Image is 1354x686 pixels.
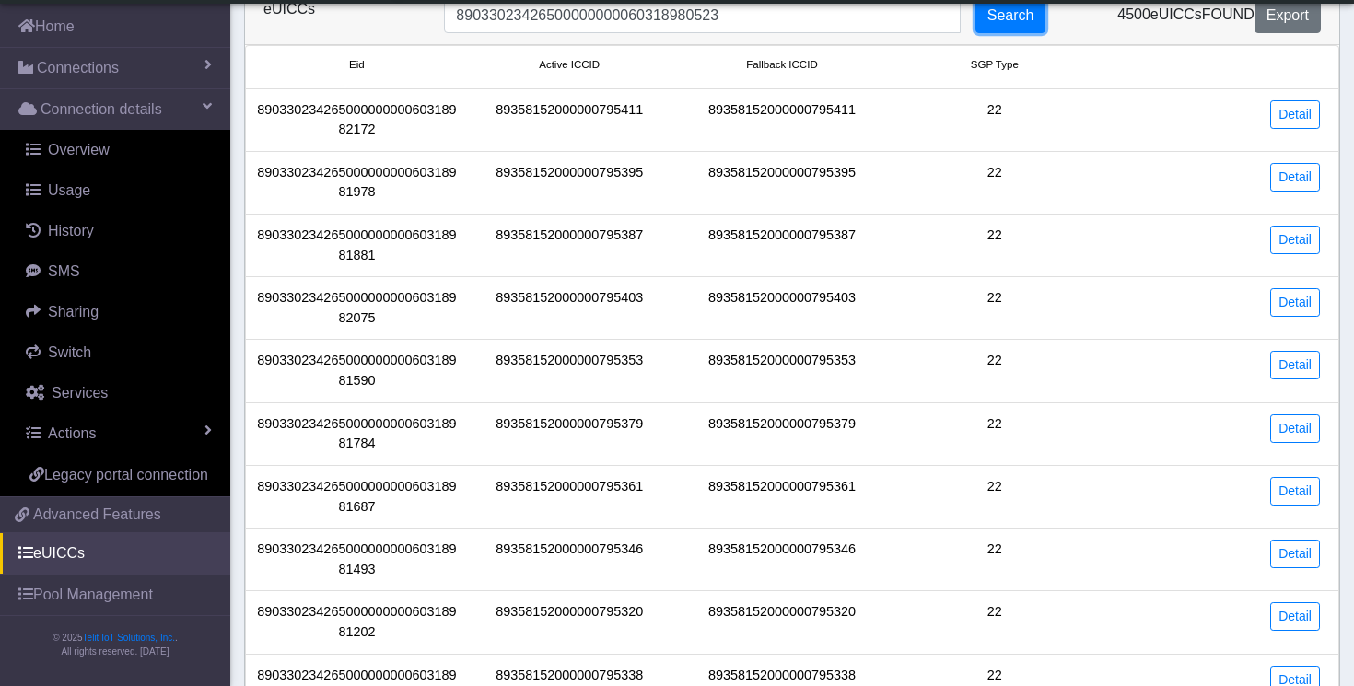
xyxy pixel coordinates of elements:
div: 22 [888,288,1101,328]
div: 22 [888,163,1101,203]
div: 22 [888,226,1101,265]
div: 89358152000000795387 [463,226,676,265]
a: History [7,211,230,251]
span: Eid [349,57,365,73]
div: 89358152000000795411 [463,100,676,140]
div: 22 [888,602,1101,642]
a: Detail [1270,477,1320,506]
div: 89358152000000795395 [463,163,676,203]
span: Fallback ICCID [746,57,817,73]
span: SMS [48,263,80,279]
div: 22 [888,351,1101,390]
a: Detail [1270,351,1320,379]
a: Switch [7,332,230,373]
a: Services [7,373,230,413]
div: 89358152000000795346 [463,540,676,579]
a: Sharing [7,292,230,332]
span: Usage [48,182,90,198]
div: 89358152000000795320 [676,602,889,642]
a: Detail [1270,540,1320,568]
div: 89033023426500000000060318981784 [251,414,463,454]
a: Detail [1270,163,1320,192]
span: Export [1266,7,1309,23]
a: SMS [7,251,230,292]
div: 89358152000000795403 [676,288,889,328]
div: 89033023426500000000060318981978 [251,163,463,203]
div: 22 [888,540,1101,579]
div: 89033023426500000000060318981590 [251,351,463,390]
span: Sharing [48,304,99,320]
div: 89358152000000795411 [676,100,889,140]
div: 89358152000000795395 [676,163,889,203]
span: found [1202,6,1255,22]
span: eUICCs [1150,6,1202,22]
a: Detail [1270,414,1320,443]
div: 89358152000000795379 [676,414,889,454]
div: 22 [888,100,1101,140]
span: Overview [48,142,110,157]
div: 89358152000000795361 [463,477,676,517]
div: 89033023426500000000060318981493 [251,540,463,579]
span: Switch [48,344,91,360]
a: Detail [1270,226,1320,254]
div: 89358152000000795353 [463,351,676,390]
span: Legacy portal connection [44,467,208,483]
span: 4500 [1117,6,1150,22]
a: Actions [7,413,230,454]
div: 89358152000000795320 [463,602,676,642]
div: 22 [888,414,1101,454]
a: Telit IoT Solutions, Inc. [83,633,175,643]
div: 89033023426500000000060318982075 [251,288,463,328]
span: Connection details [41,99,162,121]
div: 89358152000000795353 [676,351,889,390]
span: Advanced Features [33,504,161,526]
div: 22 [888,477,1101,517]
div: 89033023426500000000060318981202 [251,602,463,642]
a: Detail [1270,288,1320,317]
div: 89033023426500000000060318982172 [251,100,463,140]
div: 89358152000000795346 [676,540,889,579]
a: Detail [1270,100,1320,129]
a: Detail [1270,602,1320,631]
span: SGP Type [971,57,1019,73]
div: 89358152000000795403 [463,288,676,328]
span: Connections [37,57,119,79]
a: Usage [7,170,230,211]
div: 89358152000000795379 [463,414,676,454]
span: Active ICCID [539,57,600,73]
span: History [48,223,94,238]
div: 89033023426500000000060318981687 [251,477,463,517]
span: Services [52,385,108,401]
a: Overview [7,130,230,170]
div: 89358152000000795387 [676,226,889,265]
div: 89033023426500000000060318981881 [251,226,463,265]
span: Actions [48,425,96,441]
div: 89358152000000795361 [676,477,889,517]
